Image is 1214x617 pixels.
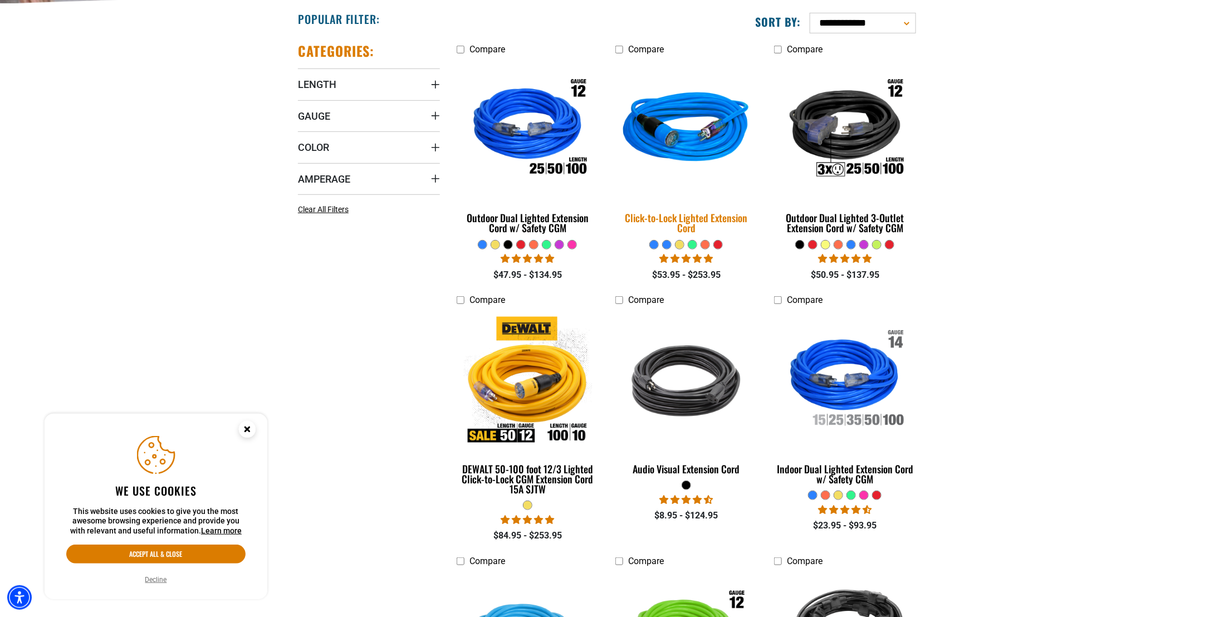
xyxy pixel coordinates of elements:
div: DEWALT 50-100 foot 12/3 Lighted Click-to-Lock CGM Extension Cord 15A SJTW [457,464,599,494]
button: Accept all & close [66,545,246,564]
button: Close this option [227,414,267,448]
img: blue [608,58,764,201]
div: $53.95 - $253.95 [615,268,757,282]
h2: Popular Filter: [298,12,380,26]
span: Compare [628,44,664,55]
span: 4.80 stars [818,253,872,264]
span: Compare [469,556,505,566]
h2: Categories: [298,42,375,60]
span: Clear All Filters [298,205,349,214]
span: 4.68 stars [659,494,713,505]
div: Outdoor Dual Lighted Extension Cord w/ Safety CGM [457,213,599,233]
span: Compare [787,556,823,566]
a: Outdoor Dual Lighted Extension Cord w/ Safety CGM Outdoor Dual Lighted Extension Cord w/ Safety CGM [457,60,599,239]
span: 4.40 stars [818,505,872,515]
summary: Length [298,68,440,100]
span: Compare [469,295,505,305]
div: Click-to-Lock Lighted Extension Cord [615,213,757,233]
span: 4.84 stars [501,515,554,525]
summary: Amperage [298,163,440,194]
a: Outdoor Dual Lighted 3-Outlet Extension Cord w/ Safety CGM Outdoor Dual Lighted 3-Outlet Extensio... [774,60,916,239]
img: Outdoor Dual Lighted 3-Outlet Extension Cord w/ Safety CGM [775,66,915,194]
span: Compare [787,44,823,55]
div: Outdoor Dual Lighted 3-Outlet Extension Cord w/ Safety CGM [774,213,916,233]
span: Amperage [298,173,350,185]
span: 4.83 stars [501,253,554,264]
img: Indoor Dual Lighted Extension Cord w/ Safety CGM [775,316,915,444]
div: $47.95 - $134.95 [457,268,599,282]
a: blue Click-to-Lock Lighted Extension Cord [615,60,757,239]
img: DEWALT 50-100 foot 12/3 Lighted Click-to-Lock CGM Extension Cord 15A SJTW [458,316,598,444]
h2: We use cookies [66,483,246,498]
div: Accessibility Menu [7,585,32,610]
div: $8.95 - $124.95 [615,509,757,522]
span: Length [298,78,336,91]
a: Clear All Filters [298,204,353,216]
div: $23.95 - $93.95 [774,519,916,532]
summary: Gauge [298,100,440,131]
button: Decline [142,574,170,585]
span: Compare [628,295,664,305]
a: This website uses cookies to give you the most awesome browsing experience and provide you with r... [201,526,242,535]
span: Color [298,141,329,154]
div: $50.95 - $137.95 [774,268,916,282]
div: Audio Visual Extension Cord [615,464,757,474]
span: Compare [469,44,505,55]
img: Outdoor Dual Lighted Extension Cord w/ Safety CGM [458,66,598,194]
a: Indoor Dual Lighted Extension Cord w/ Safety CGM Indoor Dual Lighted Extension Cord w/ Safety CGM [774,311,916,491]
div: Indoor Dual Lighted Extension Cord w/ Safety CGM [774,464,916,484]
summary: Color [298,131,440,163]
label: Sort by: [755,14,801,29]
p: This website uses cookies to give you the most awesome browsing experience and provide you with r... [66,507,246,536]
a: black Audio Visual Extension Cord [615,311,757,481]
a: DEWALT 50-100 foot 12/3 Lighted Click-to-Lock CGM Extension Cord 15A SJTW DEWALT 50-100 foot 12/3... [457,311,599,501]
div: $84.95 - $253.95 [457,529,599,542]
span: Compare [628,556,664,566]
span: 4.87 stars [659,253,713,264]
aside: Cookie Consent [45,414,267,600]
img: black [616,316,756,444]
span: Gauge [298,110,330,123]
span: Compare [787,295,823,305]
